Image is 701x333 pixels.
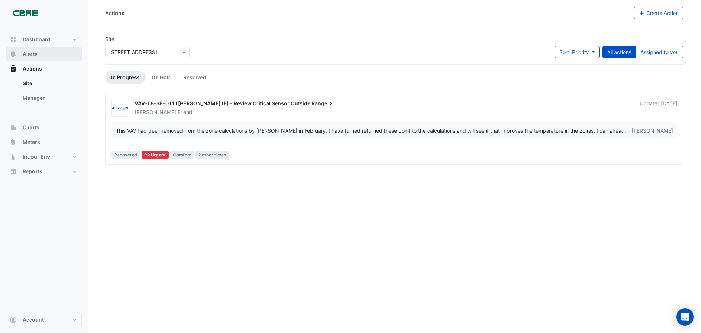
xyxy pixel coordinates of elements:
[555,46,600,58] button: Sort: Priority
[602,46,636,58] button: All actions
[111,151,140,159] span: Recovered
[112,105,129,112] img: Alerton
[9,153,17,160] app-icon: Indoor Env
[17,91,82,105] a: Manager
[23,168,42,175] span: Reports
[9,36,17,43] app-icon: Dashboard
[116,127,622,135] div: This VAV had been removed from the zone calculations by [PERSON_NAME] in February. I have turned ...
[9,65,17,72] app-icon: Actions
[661,100,677,106] span: Fri 01-Aug-2025 09:01 AEST
[6,313,82,327] button: Account
[105,9,125,17] div: Actions
[23,153,50,160] span: Indoor Env
[559,49,589,55] span: Sort: Priority
[9,50,17,58] app-icon: Alerts
[177,71,212,84] a: Resolved
[634,7,684,19] button: Create Action
[195,151,229,159] span: 2 other times
[9,139,17,146] app-icon: Meters
[6,61,82,76] button: Actions
[9,6,42,20] img: Company Logo
[6,32,82,47] button: Dashboard
[636,46,683,58] button: Assigned to you
[23,50,38,58] span: Alerts
[116,127,673,135] div: …
[105,71,146,84] a: In Progress
[23,316,44,323] span: Account
[9,124,17,131] app-icon: Charts
[23,65,42,72] span: Actions
[6,164,82,179] button: Reports
[628,127,673,135] span: – [PERSON_NAME]
[135,109,176,115] span: [PERSON_NAME]
[311,100,334,107] span: Range
[105,35,114,43] label: Site
[23,36,50,43] span: Dashboard
[6,120,82,135] button: Charts
[23,124,39,131] span: Charts
[177,109,192,116] span: Friend
[9,168,17,175] app-icon: Reports
[146,71,177,84] a: On Hold
[170,151,194,159] span: Comfort
[142,151,169,159] div: P2 Urgent
[6,135,82,150] button: Meters
[6,47,82,61] button: Alerts
[17,76,82,91] a: Site
[135,100,310,106] span: VAV-L8-SE-01.1 ([PERSON_NAME] IE) - Review Critical Sensor Outside
[6,76,82,108] div: Actions
[640,100,677,116] div: Updated
[23,139,40,146] span: Meters
[646,10,679,16] span: Create Action
[676,308,694,326] div: Open Intercom Messenger
[6,150,82,164] button: Indoor Env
